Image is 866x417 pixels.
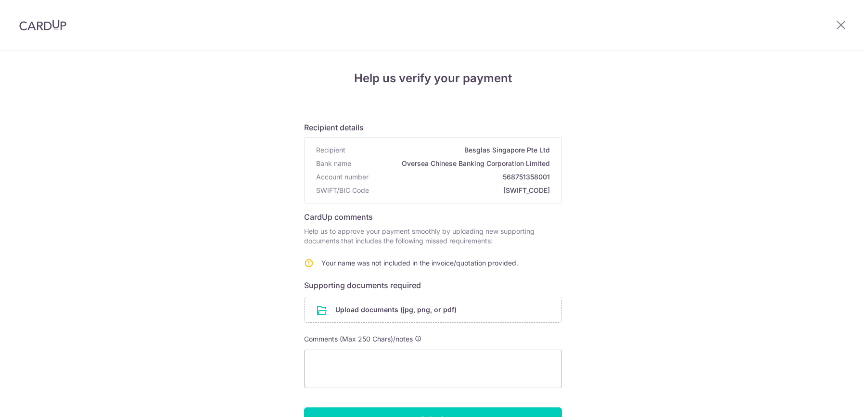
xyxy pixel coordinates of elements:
[304,227,562,246] p: Help us to approve your payment smoothly by uploading new supporting documents that includes the ...
[304,70,562,87] h4: Help us verify your payment
[316,172,369,182] span: Account number
[304,279,562,291] h6: Supporting documents required
[804,388,856,412] iframe: Opens a widget where you can find more information
[304,122,562,133] h6: Recipient details
[349,145,550,155] span: Besglas Singapore Pte Ltd
[321,259,518,267] span: Your name was not included in the invoice/quotation provided.
[19,19,66,31] img: CardUp
[373,186,550,195] span: [SWIFT_CODE]
[316,159,351,168] span: Bank name
[316,145,345,155] span: Recipient
[372,172,550,182] span: 568751358001
[355,159,550,168] span: Oversea Chinese Banking Corporation Limited
[304,211,562,223] h6: CardUp comments
[304,335,413,343] span: Comments (Max 250 Chars)/notes
[304,297,562,323] div: Upload documents (jpg, png, or pdf)
[316,186,369,195] span: SWIFT/BIC Code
